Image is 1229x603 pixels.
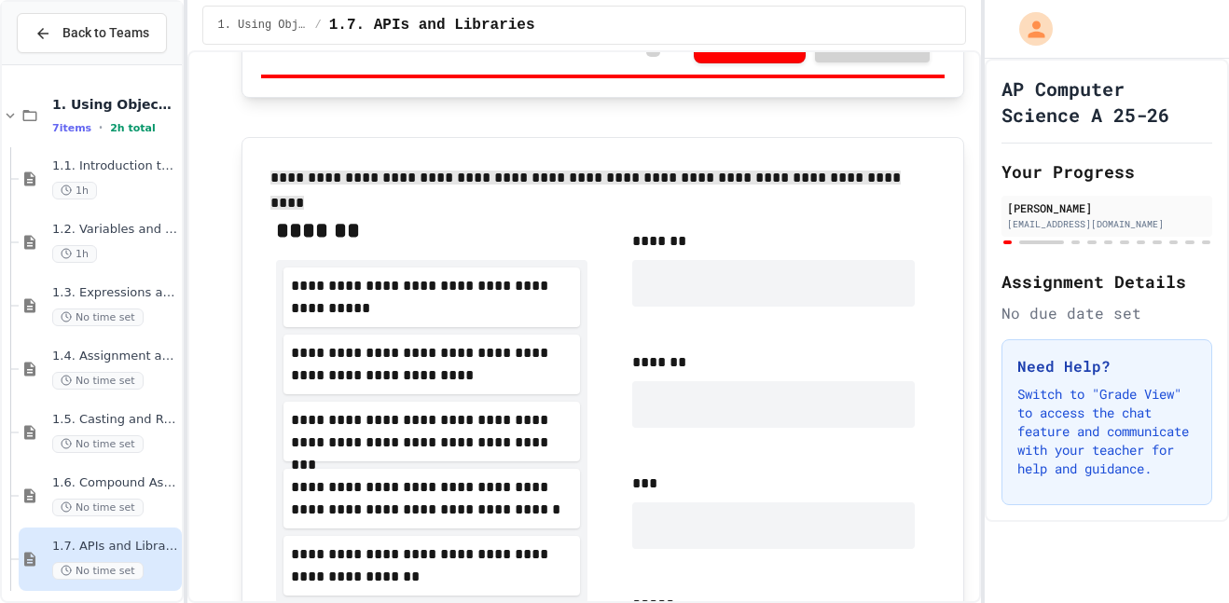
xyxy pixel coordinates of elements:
[52,475,178,491] span: 1.6. Compound Assignment Operators
[52,285,178,301] span: 1.3. Expressions and Output [New]
[17,13,167,53] button: Back to Teams
[329,14,535,36] span: 1.7. APIs and Libraries
[1001,302,1212,324] div: No due date set
[1000,7,1057,50] div: My Account
[1017,355,1196,377] h3: Need Help?
[52,222,178,238] span: 1.2. Variables and Data Types
[52,182,97,199] span: 1h
[52,308,144,326] span: No time set
[218,18,308,33] span: 1. Using Objects and Methods
[110,122,156,134] span: 2h total
[1001,268,1212,295] h2: Assignment Details
[52,539,178,555] span: 1.7. APIs and Libraries
[52,499,144,516] span: No time set
[52,96,178,113] span: 1. Using Objects and Methods
[99,120,103,135] span: •
[52,435,144,453] span: No time set
[62,23,149,43] span: Back to Teams
[52,245,97,263] span: 1h
[1001,158,1212,185] h2: Your Progress
[1007,217,1207,231] div: [EMAIL_ADDRESS][DOMAIN_NAME]
[315,18,322,33] span: /
[52,349,178,364] span: 1.4. Assignment and Input
[52,412,178,428] span: 1.5. Casting and Ranges of Values
[52,372,144,390] span: No time set
[1007,199,1207,216] div: [PERSON_NAME]
[52,122,91,134] span: 7 items
[52,562,144,580] span: No time set
[1017,385,1196,478] p: Switch to "Grade View" to access the chat feature and communicate with your teacher for help and ...
[1001,75,1212,128] h1: AP Computer Science A 25-26
[52,158,178,174] span: 1.1. Introduction to Algorithms, Programming, and Compilers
